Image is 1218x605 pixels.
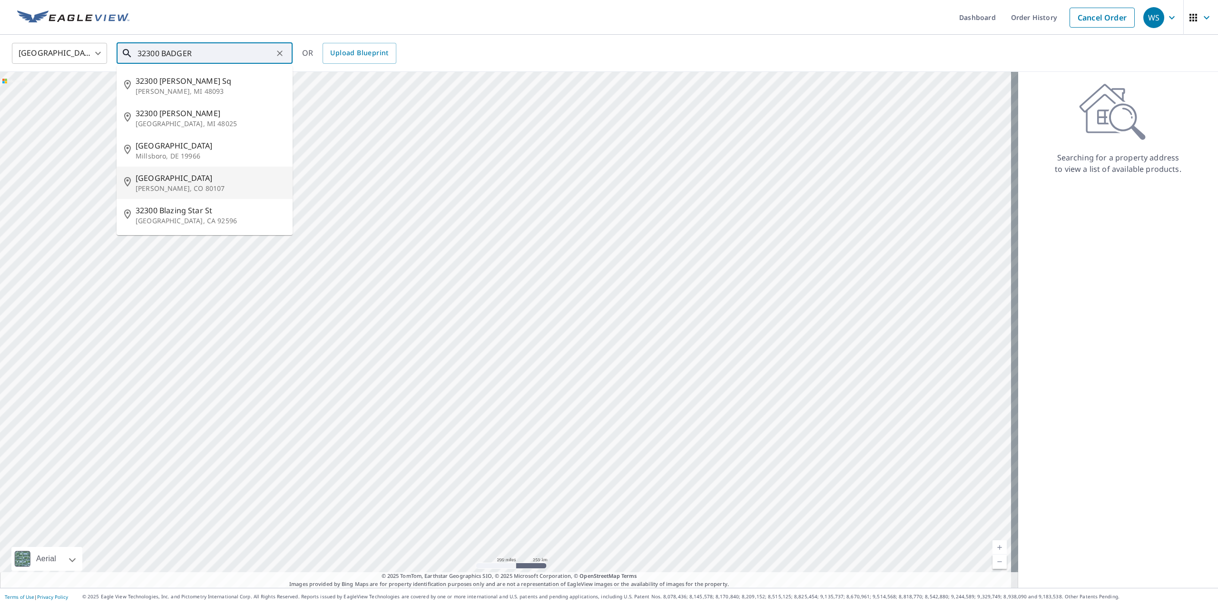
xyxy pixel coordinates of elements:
a: Current Level 5, Zoom Out [992,555,1007,569]
p: [PERSON_NAME], CO 80107 [136,184,285,193]
p: Millsboro, DE 19966 [136,151,285,161]
span: Upload Blueprint [330,47,388,59]
p: © 2025 Eagle View Technologies, Inc. and Pictometry International Corp. All Rights Reserved. Repo... [82,593,1213,600]
span: 32300 [PERSON_NAME] Sq [136,75,285,87]
span: © 2025 TomTom, Earthstar Geographics SIO, © 2025 Microsoft Corporation, © [382,572,637,580]
input: Search by address or latitude-longitude [138,40,273,67]
a: OpenStreetMap [580,572,619,579]
div: WS [1143,7,1164,28]
div: OR [302,43,396,64]
button: Clear [273,47,286,60]
a: Terms of Use [5,594,34,600]
p: Searching for a property address to view a list of available products. [1054,152,1182,175]
div: Aerial [33,547,59,571]
a: Upload Blueprint [323,43,396,64]
a: Current Level 5, Zoom In [992,540,1007,555]
div: Aerial [11,547,82,571]
div: [GEOGRAPHIC_DATA] [12,40,107,67]
p: [PERSON_NAME], MI 48093 [136,87,285,96]
p: [GEOGRAPHIC_DATA], CA 92596 [136,216,285,226]
span: 32300 Blazing Star St [136,205,285,216]
img: EV Logo [17,10,129,25]
a: Terms [621,572,637,579]
span: [GEOGRAPHIC_DATA] [136,172,285,184]
p: [GEOGRAPHIC_DATA], MI 48025 [136,119,285,129]
a: Privacy Policy [37,594,68,600]
span: [GEOGRAPHIC_DATA] [136,140,285,151]
p: | [5,594,68,600]
span: 32300 [PERSON_NAME] [136,108,285,119]
a: Cancel Order [1070,8,1135,28]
